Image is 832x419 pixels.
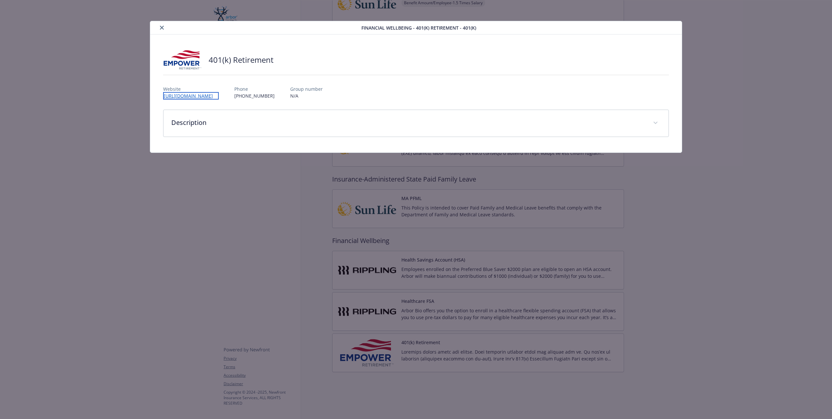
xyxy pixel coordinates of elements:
[361,24,476,31] span: Financial Wellbeing - 401(k) Retirement - 401(k)
[234,92,275,99] p: [PHONE_NUMBER]
[171,118,645,128] p: Description
[163,92,219,100] a: [URL][DOMAIN_NAME]
[163,86,219,92] p: Website
[234,86,275,92] p: Phone
[163,50,202,70] img: Empower Retirement
[290,86,323,92] p: Group number
[83,21,749,153] div: details for plan Financial Wellbeing - 401(k) Retirement - 401(k)
[209,54,274,65] h2: 401(k) Retirement
[158,24,166,32] button: close
[290,92,323,99] p: N/A
[163,110,669,137] div: Description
